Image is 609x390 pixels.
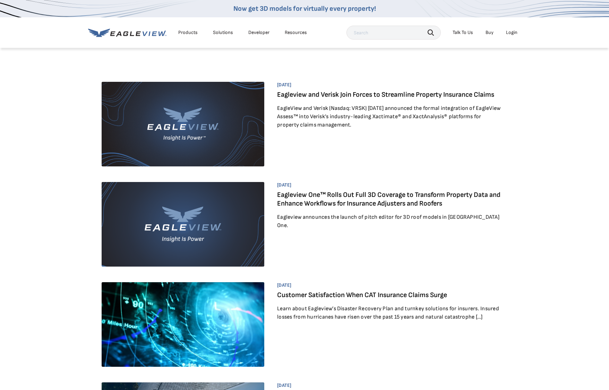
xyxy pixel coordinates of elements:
[277,282,501,288] span: [DATE]
[248,29,269,36] a: Developer
[277,191,500,208] a: Eagleview One™ Rolls Out Full 3D Coverage to Transform Property Data and Enhance Workflows for In...
[277,213,501,230] p: Eagleview announces the launch of pitch editor for 3D roof models in [GEOGRAPHIC_DATA] One.
[506,29,517,36] div: Login
[277,90,494,99] a: Eagleview and Verisk Join Forces to Streamline Property Insurance Claims
[277,182,501,188] span: [DATE]
[102,82,264,166] img: Eagleview logo featuring a stylized eagle with outstretched wings above the company name, accompa...
[277,305,501,321] p: Learn about Eagleview’s Disaster Recovery Plan and turnkey solutions for insurers. Insured losses...
[285,29,307,36] div: Resources
[233,5,376,13] a: Now get 3D models for virtually every property!
[346,26,441,40] input: Search
[213,29,233,36] div: Solutions
[277,82,501,88] span: [DATE]
[277,291,447,299] a: Customer Satisfaction When CAT Insurance Claims Surge
[178,29,198,36] div: Products
[277,382,501,389] span: [DATE]
[102,182,264,267] img: ev-default-img
[453,29,473,36] div: Talk To Us
[277,104,501,129] p: EagleView and Verisk (Nasdaq: VRSK) [DATE] announced the formal integration of EagleView Assess™ ...
[486,29,494,36] a: Buy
